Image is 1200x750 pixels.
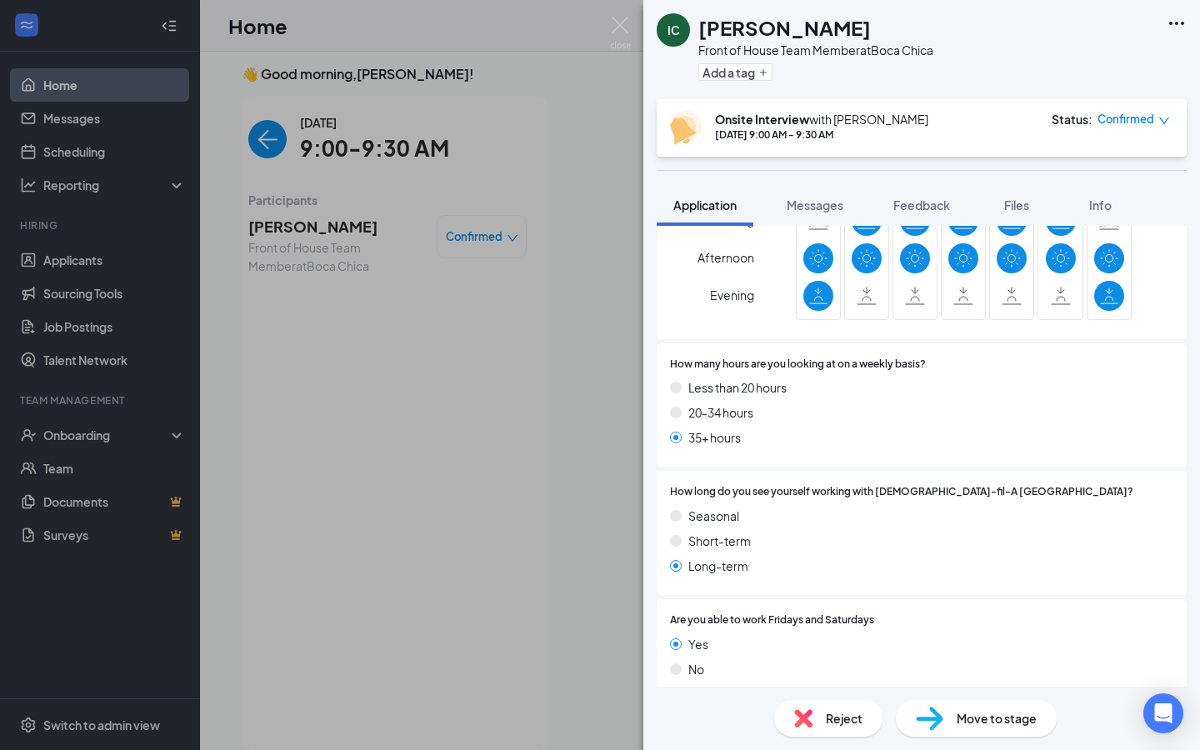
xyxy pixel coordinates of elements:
[715,112,809,127] b: Onsite Interview
[670,612,874,628] span: Are you able to work Fridays and Saturdays
[697,242,754,272] span: Afternoon
[688,378,787,397] span: Less than 20 hours
[673,197,737,212] span: Application
[688,532,751,550] span: Short-term
[688,428,741,447] span: 35+ hours
[787,197,843,212] span: Messages
[698,13,871,42] h1: [PERSON_NAME]
[667,22,680,38] div: IC
[1052,111,1092,127] div: Status :
[670,357,926,372] span: How many hours are you looking at on a weekly basis?
[1143,693,1183,733] div: Open Intercom Messenger
[698,63,772,81] button: PlusAdd a tag
[698,42,933,58] div: Front of House Team Member at Boca Chica
[758,67,768,77] svg: Plus
[715,127,928,142] div: [DATE] 9:00 AM - 9:30 AM
[893,197,950,212] span: Feedback
[1097,111,1154,127] span: Confirmed
[715,111,928,127] div: with [PERSON_NAME]
[826,709,862,727] span: Reject
[688,557,748,575] span: Long-term
[688,635,708,653] span: Yes
[710,280,754,310] span: Evening
[1004,197,1029,212] span: Files
[957,709,1037,727] span: Move to stage
[670,484,1133,500] span: How long do you see yourself working with [DEMOGRAPHIC_DATA]-fil-A [GEOGRAPHIC_DATA]?
[688,403,753,422] span: 20-34 hours
[688,660,704,678] span: No
[1167,13,1187,33] svg: Ellipses
[1089,197,1112,212] span: Info
[1158,115,1170,127] span: down
[688,507,739,525] span: Seasonal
